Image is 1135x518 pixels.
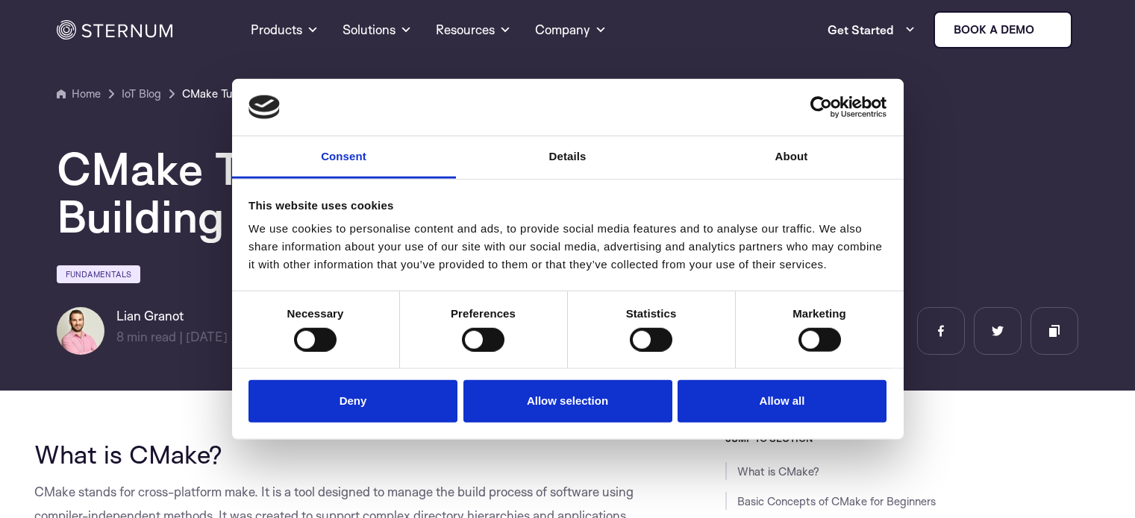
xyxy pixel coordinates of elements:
[57,307,104,355] img: Lian Granot
[186,329,228,344] span: [DATE]
[248,380,457,423] button: Deny
[251,3,319,57] a: Products
[535,3,607,57] a: Company
[57,265,140,283] a: Fundamentals
[182,85,406,103] a: CMake Tutorial: Basic Concepts and Building Your First Project
[57,85,101,103] a: Home
[248,220,887,274] div: We use cookies to personalise content and ads, to provide social media features and to analyse ou...
[248,197,887,215] div: This website uses cookies
[1040,24,1052,36] img: sternum iot
[792,307,846,320] strong: Marketing
[756,96,887,119] a: Usercentrics Cookiebot - opens in a new window
[287,307,344,320] strong: Necessary
[116,329,183,344] span: min read |
[34,440,651,468] h2: What is CMake?
[463,380,672,423] button: Allow selection
[678,380,887,423] button: Allow all
[116,307,228,325] h6: Lian Granot
[626,307,677,320] strong: Statistics
[828,15,916,45] a: Get Started
[116,329,124,344] span: 8
[232,136,456,179] a: Consent
[737,464,819,478] a: What is CMake?
[248,95,280,119] img: logo
[436,3,511,57] a: Resources
[934,11,1072,48] a: Book a demo
[680,136,904,179] a: About
[57,145,952,240] h1: CMake Tutorial: Basic Concepts and Building Your First Project
[456,136,680,179] a: Details
[343,3,412,57] a: Solutions
[737,494,936,508] a: Basic Concepts of CMake for Beginners
[122,85,161,103] a: IoT Blog
[451,307,516,320] strong: Preferences
[725,432,1109,444] h3: JUMP TO SECTION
